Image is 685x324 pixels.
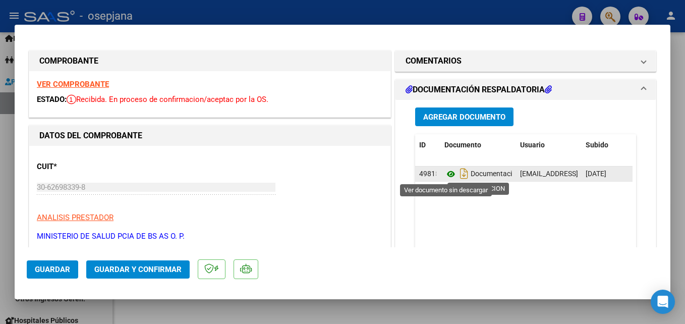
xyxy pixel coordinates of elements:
span: Guardar y Confirmar [94,265,182,274]
a: VER COMPROBANTE [37,80,109,89]
p: CUIT [37,161,141,173]
mat-expansion-panel-header: DOCUMENTACIÓN RESPALDATORIA [395,80,656,100]
p: MINISTERIO DE SALUD PCIA DE BS AS O. P. [37,231,383,242]
button: Guardar y Confirmar [86,260,190,279]
span: Documento [444,141,481,149]
h1: DOCUMENTACIÓN RESPALDATORIA [406,84,552,96]
span: Agregar Documento [423,113,505,122]
span: Usuario [520,141,545,149]
div: DOCUMENTACIÓN RESPALDATORIA [395,100,656,309]
datatable-header-cell: Subido [582,134,632,156]
span: 49815 [419,170,439,178]
button: Guardar [27,260,78,279]
h1: COMENTARIOS [406,55,462,67]
strong: COMPROBANTE [39,56,98,66]
span: ID [419,141,426,149]
span: ESTADO: [37,95,67,104]
div: Open Intercom Messenger [651,290,675,314]
span: Recibida. En proceso de confirmacion/aceptac por la OS. [67,95,268,104]
strong: DATOS DEL COMPROBANTE [39,131,142,140]
mat-expansion-panel-header: COMENTARIOS [395,51,656,71]
span: Documentacion [444,170,520,178]
datatable-header-cell: ID [415,134,440,156]
span: Subido [586,141,608,149]
button: Agregar Documento [415,107,513,126]
span: [DATE] [586,170,606,178]
datatable-header-cell: Usuario [516,134,582,156]
datatable-header-cell: Documento [440,134,516,156]
span: ANALISIS PRESTADOR [37,213,113,222]
span: Guardar [35,265,70,274]
i: Descargar documento [458,166,471,182]
datatable-header-cell: Acción [632,134,682,156]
